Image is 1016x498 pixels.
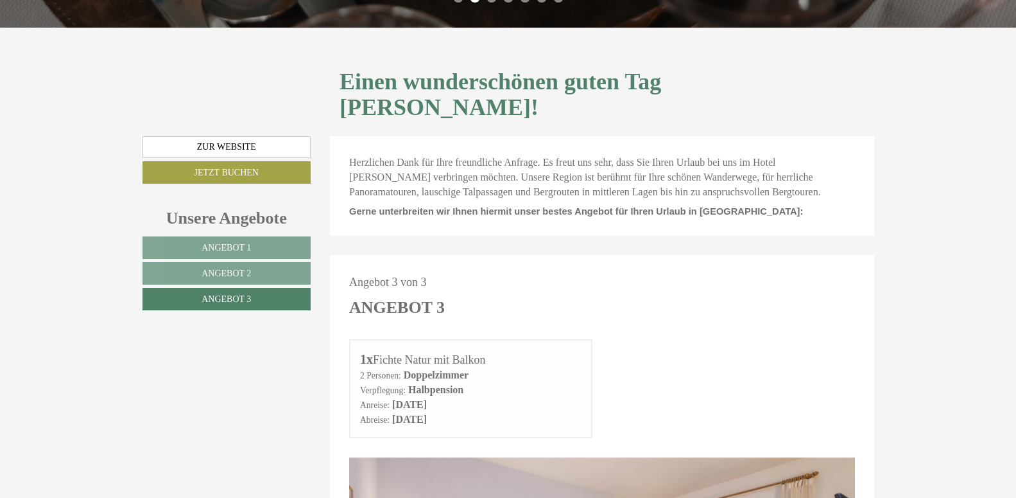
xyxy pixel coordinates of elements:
b: Halbpension [408,384,463,395]
b: Doppelzimmer [404,369,469,380]
b: [DATE] [392,414,427,425]
small: Abreise: [360,415,390,425]
a: Jetzt buchen [142,161,311,184]
b: 1x [360,352,373,366]
small: Anreise: [360,400,390,410]
p: Herzlichen Dank für Ihre freundliche Anfrage. Es freut uns sehr, dass Sie Ihren Urlaub bei uns im... [349,156,855,200]
small: 2 Personen: [360,371,401,380]
span: Angebot 1 [202,243,251,253]
div: Angebot 3 [349,296,445,319]
a: Zur Website [142,136,311,158]
span: Gerne unterbreiten wir Ihnen hiermit unser bestes Angebot für Ihren Urlaub in [GEOGRAPHIC_DATA]: [349,206,803,217]
small: Verpflegung: [360,386,406,395]
div: Fichte Natur mit Balkon [360,350,581,369]
span: Angebot 3 von 3 [349,276,427,289]
b: [DATE] [392,399,427,410]
h1: Einen wunderschönen guten Tag [PERSON_NAME]! [340,69,865,120]
span: Angebot 2 [202,269,251,278]
span: Angebot 3 [202,294,251,304]
div: Unsere Angebote [142,206,311,230]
